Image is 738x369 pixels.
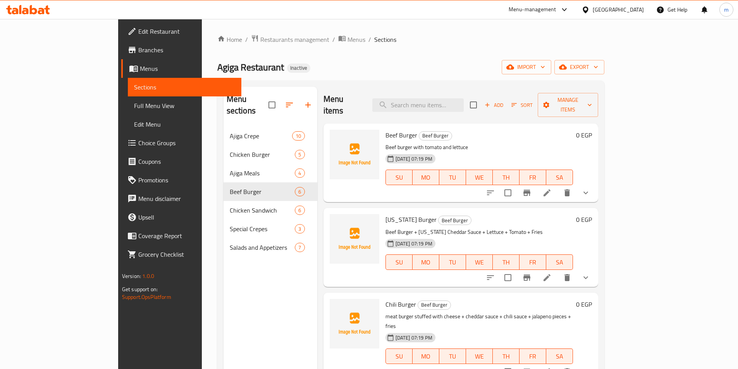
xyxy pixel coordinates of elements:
span: MO [416,172,436,183]
span: Sort items [506,99,538,111]
div: Salads and Appetizers7 [224,238,317,257]
span: Branches [138,45,235,55]
span: Edit Menu [134,120,235,129]
div: Ajiga Meals4 [224,164,317,182]
span: Select to update [500,185,516,201]
span: 10 [292,132,304,140]
span: Select to update [500,269,516,286]
span: SA [549,351,570,362]
span: 1.0.0 [142,271,154,281]
button: delete [558,268,576,287]
input: search [372,98,464,112]
button: sort-choices [481,184,500,202]
button: TH [493,170,520,185]
span: Get support on: [122,284,158,294]
div: Chicken Sandwich6 [224,201,317,220]
span: WE [469,172,490,183]
h2: Menu items [323,93,363,117]
div: Ajiga Crepe10 [224,127,317,145]
span: Chicken Sandwich [230,206,295,215]
div: items [292,131,304,141]
p: Beef Burger + [US_STATE] Cheddar Sauce + Lettuce + Tomato + Fries [385,227,573,237]
span: TH [496,257,516,268]
button: TU [439,348,466,364]
a: Restaurants management [251,34,329,45]
div: Beef Burger [438,216,471,225]
span: Beef Burger [419,131,452,140]
a: Coupons [121,152,241,171]
button: SU [385,348,413,364]
span: [DATE] 07:19 PM [392,334,435,342]
nav: Menu sections [224,124,317,260]
span: Ajiga Meals [230,168,295,178]
a: Upsell [121,208,241,227]
span: Choice Groups [138,138,235,148]
button: MO [413,348,439,364]
span: Ajiga Crepe [230,131,292,141]
span: [DATE] 07:19 PM [392,155,435,163]
button: FR [520,254,546,270]
button: show more [576,184,595,202]
button: show more [576,268,595,287]
span: SU [389,172,409,183]
span: WE [469,351,490,362]
span: 6 [295,188,304,196]
p: Beef burger with tomato and lettuce [385,142,573,152]
button: Add section [299,96,317,114]
button: sort-choices [481,268,500,287]
div: Special Crepes [230,224,295,233]
span: SA [549,172,570,183]
span: FR [523,351,543,362]
span: TU [442,257,463,268]
span: Beef Burger [418,300,451,309]
a: Choice Groups [121,134,241,152]
span: TH [496,172,516,183]
div: Beef Burger [419,131,452,141]
div: items [295,168,304,178]
span: Coupons [138,157,235,166]
span: Chicken Burger [230,150,295,159]
span: Version: [122,271,141,281]
a: Menus [338,34,365,45]
button: Add [482,99,506,111]
span: FR [523,172,543,183]
span: 3 [295,225,304,233]
span: Manage items [544,95,592,115]
a: Full Menu View [128,96,241,115]
span: MO [416,257,436,268]
button: TH [493,348,520,364]
span: Promotions [138,175,235,185]
span: 6 [295,207,304,214]
span: Edit Restaurant [138,27,235,36]
button: Sort [509,99,535,111]
h6: 0 EGP [576,130,592,141]
span: TH [496,351,516,362]
button: FR [520,348,546,364]
button: SA [546,170,573,185]
a: Edit Restaurant [121,22,241,41]
span: SU [389,351,409,362]
span: Coverage Report [138,231,235,240]
h2: Menu sections [227,93,268,117]
a: Menu disclaimer [121,189,241,208]
img: Texas Burger [330,214,379,264]
span: m [724,5,729,14]
span: Select all sections [264,97,280,113]
span: Add item [482,99,506,111]
svg: Show Choices [581,273,590,282]
span: SA [549,257,570,268]
svg: Show Choices [581,188,590,197]
button: WE [466,348,493,364]
span: Salads and Appetizers [230,243,295,252]
a: Sections [128,78,241,96]
button: TU [439,170,466,185]
div: Beef Burger6 [224,182,317,201]
span: Grocery Checklist [138,250,235,259]
div: items [295,187,304,196]
a: Support.OpsPlatform [122,292,171,302]
span: Full Menu View [134,101,235,110]
span: Menu disclaimer [138,194,235,203]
